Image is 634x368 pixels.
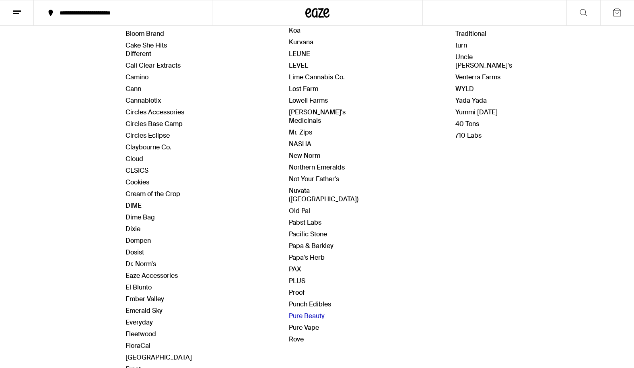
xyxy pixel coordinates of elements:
[289,277,305,285] a: PLUS
[126,260,156,268] a: Dr. Norm's
[289,61,308,70] a: LEVEL
[126,201,142,210] a: DIME
[126,248,144,256] a: Dosist
[126,283,152,292] a: El Blunto
[289,300,331,308] a: Punch Edibles
[455,131,482,140] a: 710 Labs
[126,330,156,338] a: Fleetwood
[126,120,183,128] a: Circles Base Camp
[289,128,312,136] a: Mr. Zips
[289,230,327,238] a: Pacific Stone
[289,265,301,273] a: PAX
[126,306,163,315] a: Emerald Sky
[455,120,479,128] a: 40 Tons
[455,73,500,81] a: Venterra Farms
[289,50,310,58] a: LEUNE
[289,38,313,46] a: Kurvana
[126,96,161,105] a: Cannabiotix
[455,96,487,105] a: Yada Yada
[126,190,180,198] a: Cream of the Crop
[126,155,143,163] a: Cloud
[126,85,141,93] a: Cann
[126,353,192,362] a: [GEOGRAPHIC_DATA]
[126,271,178,280] a: Eaze Accessories
[126,178,149,186] a: Cookies
[289,323,319,332] a: Pure Vape
[5,6,58,12] span: Hi. Need any help?
[455,53,512,70] a: Uncle [PERSON_NAME]'s
[289,242,333,250] a: Papa & Barkley
[289,335,304,343] a: Rove
[126,61,181,70] a: Cali Clear Extracts
[126,41,167,58] a: Cake She Hits Different
[289,163,345,172] a: Northern Emeralds
[126,108,184,116] a: Circles Accessories
[289,312,325,320] a: Pure Beauty
[289,85,318,93] a: Lost Farm
[289,253,325,262] a: Papa's Herb
[289,186,358,203] a: Nuvata ([GEOGRAPHIC_DATA])
[289,218,321,227] a: Pabst Labs
[455,108,498,116] a: Yummi [DATE]
[289,151,320,160] a: New Norm
[126,236,151,245] a: Dompen
[455,29,486,38] a: Traditional
[126,318,153,327] a: Everyday
[126,131,170,140] a: Circles Eclipse
[289,108,346,125] a: [PERSON_NAME]'s Medicinals
[289,96,328,105] a: Lowell Farms
[289,207,310,215] a: Old Pal
[289,175,339,183] a: Not Your Father's
[455,85,474,93] a: WYLD
[126,341,150,350] a: FloraCal
[126,73,148,81] a: Camino
[126,295,164,303] a: Ember Valley
[126,29,164,38] a: Bloom Brand
[289,288,305,297] a: Proof
[289,73,345,81] a: Lime Cannabis Co.
[289,26,301,35] a: Koa
[455,41,467,50] a: turn
[126,225,140,233] a: Dixie
[126,166,148,175] a: CLSICS
[126,213,155,221] a: Dime Bag
[126,143,171,151] a: Claybourne Co.
[289,140,311,148] a: NASHA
